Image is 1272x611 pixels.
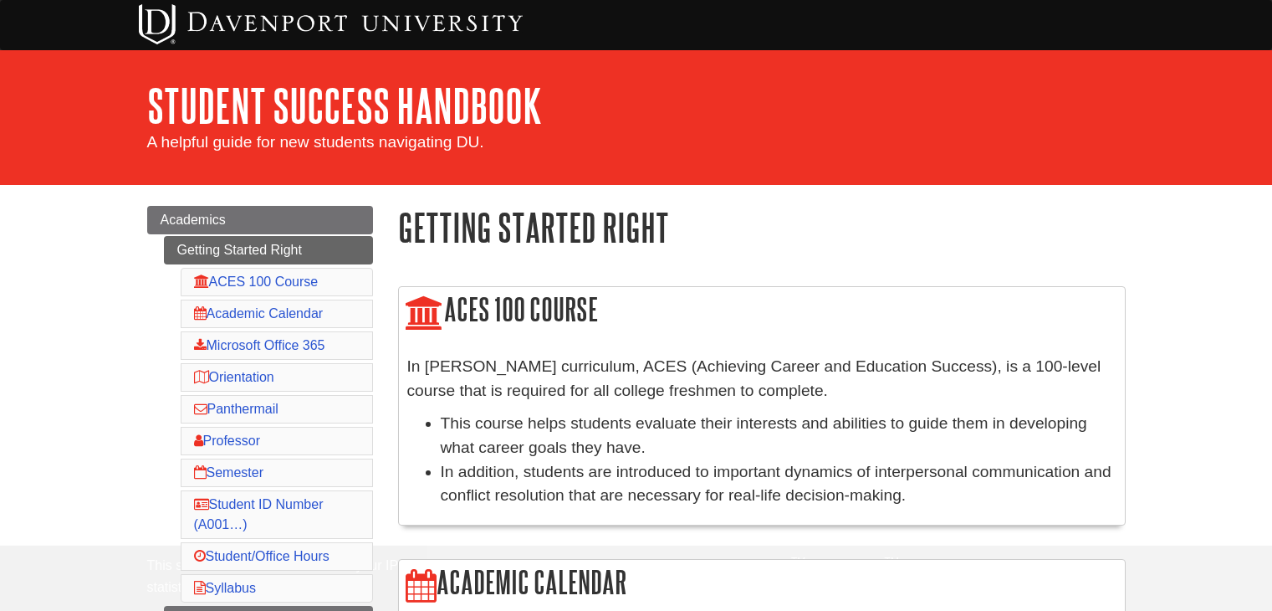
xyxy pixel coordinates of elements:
a: Microsoft Office 365 [194,338,325,352]
a: Semester [194,465,263,480]
a: Getting Started Right [164,236,373,264]
p: In [PERSON_NAME] curriculum, ACES (Achieving Career and Education Success), is a 100-level course... [407,355,1116,403]
a: Syllabus [194,581,256,595]
a: Orientation [194,370,274,384]
li: This course helps students evaluate their interests and abilities to guide them in developing wha... [441,412,1116,460]
h1: Getting Started Right [398,206,1126,249]
a: Academic Calendar [194,306,324,321]
h2: Academic Calendar [399,560,1125,608]
a: Academics [147,206,373,234]
img: Davenport University [139,4,523,44]
span: Academics [161,213,226,227]
span: A helpful guide for new students navigating DU. [147,133,484,151]
li: In addition, students are introduced to important dynamics of interpersonal communication and con... [441,460,1116,509]
a: Panthermail [194,402,278,416]
a: Student ID Number (A001…) [194,497,324,531]
a: ACES 100 Course [194,275,319,289]
h2: ACES 100 Course [399,287,1125,335]
a: Student/Office Hours [194,549,329,563]
a: Student Success Handbook [147,80,542,131]
a: Professor [194,434,260,448]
